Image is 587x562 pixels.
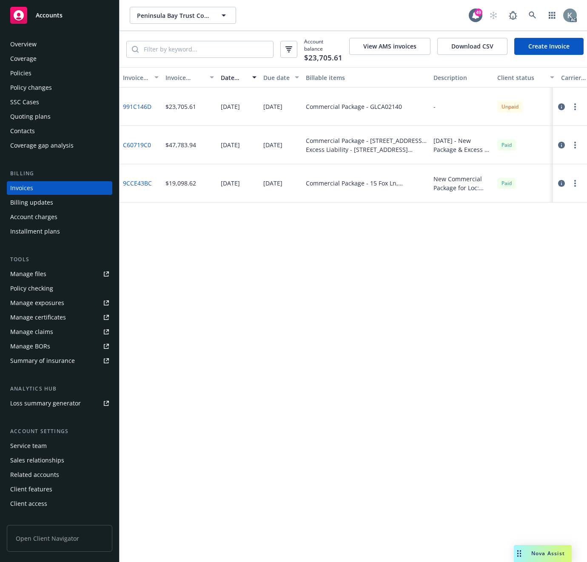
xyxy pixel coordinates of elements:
[7,66,112,80] a: Policies
[10,81,52,94] div: Policy changes
[306,145,427,154] div: Excess Liability - [STREET_ADDRESS][PERSON_NAME] Pebble Beach - CXS4050259
[120,67,162,88] button: Invoice ID
[485,7,502,24] a: Start snowing
[221,140,240,149] div: [DATE]
[7,210,112,224] a: Account charges
[10,339,50,353] div: Manage BORs
[302,67,430,88] button: Billable items
[10,325,53,339] div: Manage claims
[263,102,282,111] div: [DATE]
[7,169,112,178] div: Billing
[7,139,112,152] a: Coverage gap analysis
[7,339,112,353] a: Manage BORs
[7,124,112,138] a: Contacts
[10,110,51,123] div: Quoting plans
[7,267,112,281] a: Manage files
[10,139,74,152] div: Coverage gap analysis
[7,196,112,209] a: Billing updates
[7,427,112,436] div: Account settings
[10,66,31,80] div: Policies
[497,178,516,188] div: Paid
[123,102,151,111] a: 991C146D
[221,73,247,82] div: Date issued
[7,181,112,195] a: Invoices
[7,95,112,109] a: SSC Cases
[10,124,35,138] div: Contacts
[7,52,112,66] a: Coverage
[7,468,112,482] a: Related accounts
[497,140,516,150] div: Paid
[10,397,81,410] div: Loss summary generator
[263,140,282,149] div: [DATE]
[497,73,545,82] div: Client status
[306,102,402,111] div: Commercial Package - GLCA02140
[504,7,521,24] a: Report a Bug
[433,174,490,192] div: New Commercial Package for Loc: [STREET_ADDRESS]
[306,136,427,145] div: Commercial Package - [STREET_ADDRESS][PERSON_NAME] [GEOGRAPHIC_DATA] - GLCA01994
[10,354,75,368] div: Summary of insurance
[123,140,151,149] a: C60719C0
[10,482,52,496] div: Client features
[165,140,196,149] div: $47,783.94
[349,38,430,55] button: View AMS invoices
[139,41,273,57] input: Filter by keyword...
[7,255,112,264] div: Tools
[221,179,240,188] div: [DATE]
[7,439,112,453] a: Service team
[563,9,577,22] img: photo
[10,497,47,511] div: Client access
[165,102,196,111] div: $23,705.61
[7,397,112,410] a: Loss summary generator
[7,282,112,295] a: Policy checking
[10,439,47,453] div: Service team
[7,482,112,496] a: Client features
[165,179,196,188] div: $19,098.62
[10,267,46,281] div: Manage files
[10,210,57,224] div: Account charges
[437,38,507,55] button: Download CSV
[433,102,436,111] div: -
[162,67,217,88] button: Invoice amount
[306,179,427,188] div: Commercial Package - 15 Fox Ln, [GEOGRAPHIC_DATA], [GEOGRAPHIC_DATA] - GLCA01972
[7,525,112,552] span: Open Client Navigator
[306,73,427,82] div: Billable items
[544,7,561,24] a: Switch app
[7,110,112,123] a: Quoting plans
[7,3,112,27] a: Accounts
[433,136,490,154] div: [DATE] - New Package & Excess - [STREET_ADDRESS][PERSON_NAME] [GEOGRAPHIC_DATA]
[123,73,149,82] div: Invoice ID
[221,102,240,111] div: [DATE]
[10,181,33,195] div: Invoices
[7,225,112,238] a: Installment plans
[7,296,112,310] span: Manage exposures
[7,454,112,467] a: Sales relationships
[10,311,66,324] div: Manage certificates
[497,101,523,112] div: Unpaid
[7,311,112,324] a: Manage certificates
[304,52,342,63] span: $23,705.61
[263,73,290,82] div: Due date
[10,37,37,51] div: Overview
[7,354,112,368] a: Summary of insurance
[132,46,139,53] svg: Search
[514,545,572,562] button: Nova Assist
[10,52,37,66] div: Coverage
[10,225,60,238] div: Installment plans
[10,196,53,209] div: Billing updates
[433,73,490,82] div: Description
[7,497,112,511] a: Client access
[514,545,524,562] div: Drag to move
[36,12,63,19] span: Accounts
[10,282,53,295] div: Policy checking
[7,37,112,51] a: Overview
[10,468,59,482] div: Related accounts
[130,7,236,24] button: Peninsula Bay Trust Company
[260,67,302,88] button: Due date
[165,73,205,82] div: Invoice amount
[430,67,494,88] button: Description
[524,7,541,24] a: Search
[137,11,211,20] span: Peninsula Bay Trust Company
[494,67,558,88] button: Client status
